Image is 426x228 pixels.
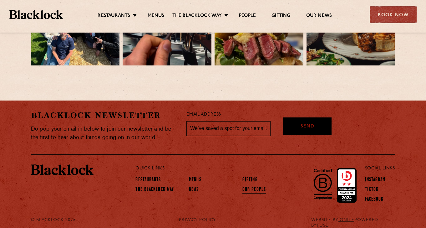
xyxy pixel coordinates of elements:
input: We’ve saved a spot for your email... [186,121,271,137]
p: Do pop your email in below to join our newsletter and be the first to hear about things going on ... [31,125,177,142]
a: Gifting [271,13,290,20]
a: News [189,187,199,194]
a: IGNITE [338,218,354,222]
a: FUSE [317,223,328,228]
img: BL_Textured_Logo-footer-cropped.svg [31,164,94,175]
a: People [239,13,256,20]
div: Book Now [370,6,417,23]
h2: Blacklock Newsletter [31,110,177,121]
a: Our News [306,13,332,20]
a: PRIVACY POLICY [179,217,216,223]
a: TikTok [365,187,379,194]
a: Restaurants [98,13,130,20]
a: Facebook [365,196,384,203]
a: Restaurants [135,177,161,184]
img: BL_Textured_Logo-footer-cropped.svg [9,10,63,19]
img: B-Corp-Logo-Black-RGB.svg [310,165,336,203]
a: The Blacklock Way [172,13,222,20]
a: Menus [189,177,201,184]
span: Send [301,123,314,130]
label: Email Address [186,111,221,118]
p: Social Links [365,164,395,173]
a: Gifting [242,177,258,184]
a: Instagram [365,177,386,184]
a: Menus [148,13,165,20]
p: Quick Links [135,164,344,173]
img: Accred_2023_2star.png [337,168,357,203]
a: The Blacklock Way [135,187,174,194]
a: Our People [242,187,266,194]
